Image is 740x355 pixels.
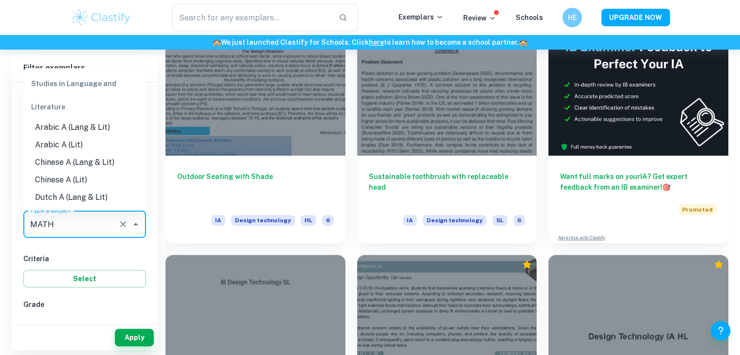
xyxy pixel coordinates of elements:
[548,21,728,243] a: Want full marks on yourIA? Get expert feedback from an IB examiner!PromotedAdvertise with Clastify
[423,215,487,226] span: Design technology
[107,319,111,330] span: 5
[23,253,146,264] h6: Criteria
[403,215,417,226] span: IA
[601,9,670,26] button: UPGRADE NOW
[115,329,154,346] button: Apply
[23,299,146,310] h6: Grade
[231,215,295,226] span: Design technology
[322,215,334,226] span: 6
[71,8,132,27] img: Clastify logo
[558,234,605,241] a: Advertise with Clastify
[23,206,146,224] li: Dutch A (Lit)
[48,319,53,330] span: 7
[562,8,582,27] button: HE
[165,21,345,243] a: Outdoor Seating with ShadeIADesign technologyHL6
[23,270,146,287] button: Select
[369,38,384,46] a: here
[301,215,316,226] span: HL
[2,37,738,48] h6: We just launched Clastify for Schools. Click to learn how to become a school partner.
[714,260,723,269] div: Premium
[560,171,717,193] h6: Want full marks on your IA ? Get expert feedback from an IB examiner!
[23,154,146,171] li: Chinese A (Lang & Lit)
[23,72,146,119] div: Studies in Language and Literature
[398,12,444,22] p: Exemplars
[463,13,496,23] p: Review
[30,206,71,214] label: Type a subject
[116,217,130,231] button: Clear
[522,260,532,269] div: Premium
[369,171,525,203] h6: Sustainable toothbrush with replaceable head
[23,171,146,189] li: Chinese A (Lit)
[23,119,146,136] li: Arabic A (Lang & Lit)
[678,204,717,215] span: Promoted
[78,319,82,330] span: 6
[211,215,225,226] span: IA
[566,12,578,23] h6: HE
[519,38,527,46] span: 🏫
[172,4,331,31] input: Search for any exemplars...
[23,189,146,206] li: Dutch A (Lang & Lit)
[357,21,537,243] a: Sustainable toothbrush with replaceable headIADesign technologySL6
[23,136,146,154] li: Arabic A (Lit)
[516,14,543,21] a: Schools
[711,321,730,340] button: Help and Feedback
[177,171,334,203] h6: Outdoor Seating with Shade
[662,183,670,191] span: 🎯
[12,54,158,82] h6: Filter exemplars
[513,215,525,226] span: 6
[492,215,507,226] span: SL
[129,217,143,231] button: Close
[213,38,221,46] span: 🏫
[548,21,728,156] img: Thumbnail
